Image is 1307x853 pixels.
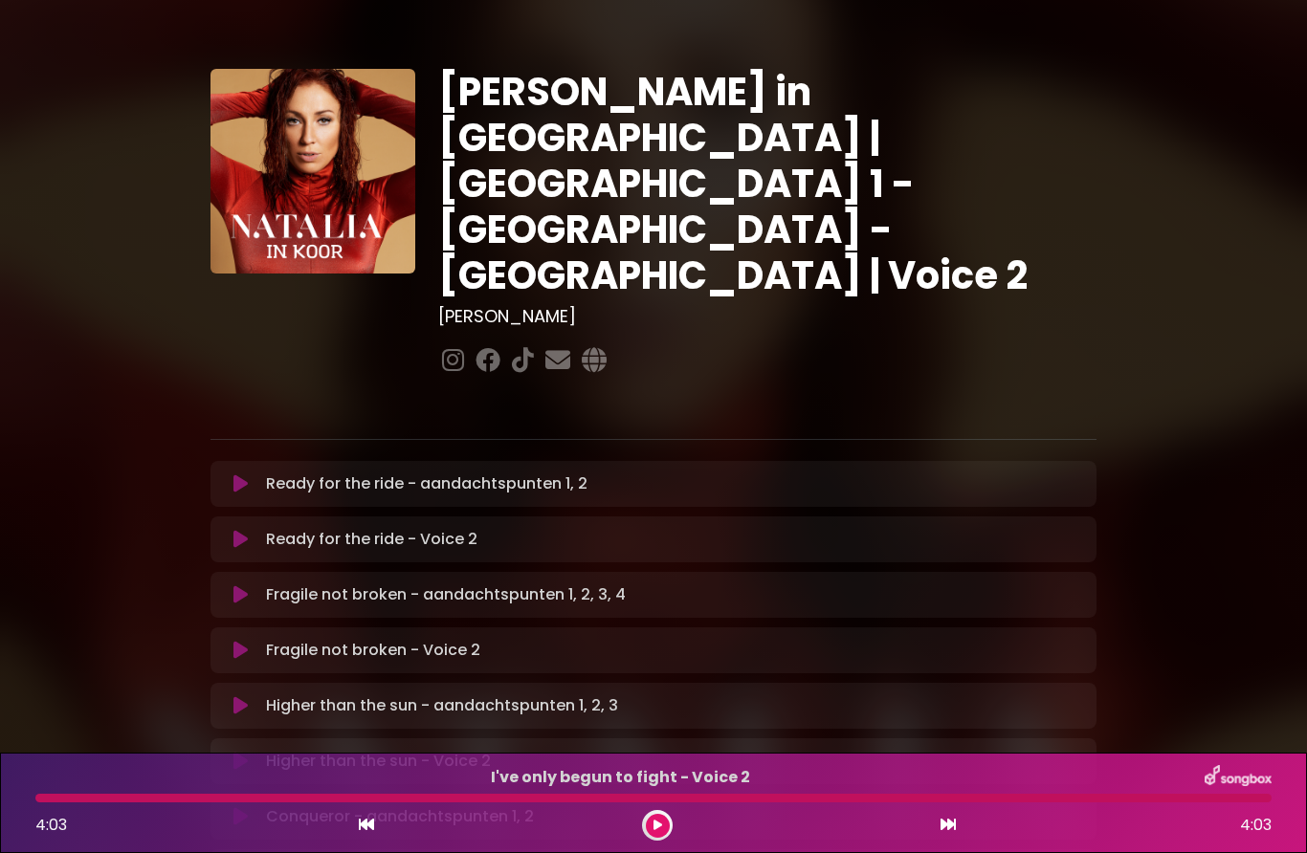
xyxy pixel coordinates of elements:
img: YTVS25JmS9CLUqXqkEhs [210,69,415,273]
p: Higher than the sun - Voice 2 [266,750,1085,773]
p: Ready for the ride - aandachtspunten 1, 2 [266,472,1085,495]
span: 4:03 [35,814,67,836]
h3: [PERSON_NAME] [438,306,1097,327]
h1: [PERSON_NAME] in [GEOGRAPHIC_DATA] | [GEOGRAPHIC_DATA] 1 - [GEOGRAPHIC_DATA] - [GEOGRAPHIC_DATA] ... [438,69,1097,298]
img: songbox-logo-white.png [1205,765,1272,790]
p: Higher than the sun - aandachtspunten 1, 2, 3 [266,694,1085,717]
p: Ready for the ride - Voice 2 [266,528,1085,551]
p: I've only begun to fight - Voice 2 [35,766,1205,789]
p: Fragile not broken - aandachtspunten 1, 2, 3, 4 [266,583,1085,606]
span: 4:03 [1240,814,1272,837]
p: Fragile not broken - Voice 2 [266,639,1085,662]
